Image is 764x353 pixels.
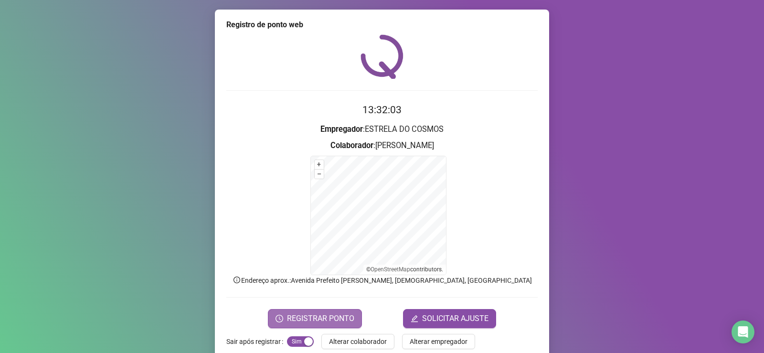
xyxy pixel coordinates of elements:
button: – [315,170,324,179]
strong: Empregador [320,125,363,134]
button: Alterar colaborador [321,334,394,349]
div: Open Intercom Messenger [732,321,754,343]
h3: : ESTRELA DO COSMOS [226,123,538,136]
span: edit [411,315,418,322]
h3: : [PERSON_NAME] [226,139,538,152]
button: editSOLICITAR AJUSTE [403,309,496,328]
img: QRPoint [361,34,403,79]
div: Registro de ponto web [226,19,538,31]
p: Endereço aprox. : Avenida Prefeito [PERSON_NAME], [DEMOGRAPHIC_DATA], [GEOGRAPHIC_DATA] [226,275,538,286]
time: 13:32:03 [362,104,402,116]
span: clock-circle [276,315,283,322]
label: Sair após registrar [226,334,287,349]
span: Alterar colaborador [329,336,387,347]
button: REGISTRAR PONTO [268,309,362,328]
span: SOLICITAR AJUSTE [422,313,488,324]
a: OpenStreetMap [371,266,410,273]
button: Alterar empregador [402,334,475,349]
strong: Colaborador [330,141,373,150]
button: + [315,160,324,169]
span: REGISTRAR PONTO [287,313,354,324]
span: info-circle [233,276,241,284]
span: Alterar empregador [410,336,467,347]
li: © contributors. [366,266,443,273]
